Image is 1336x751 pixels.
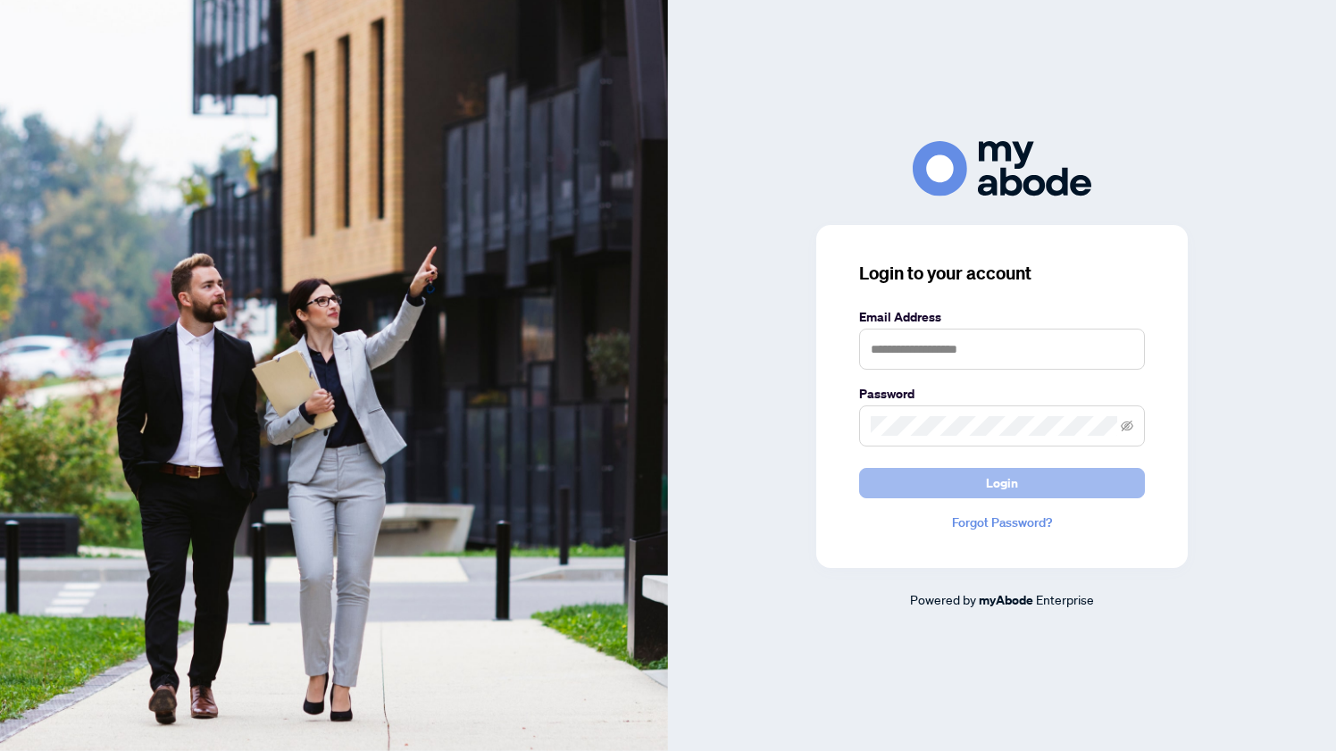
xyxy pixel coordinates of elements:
[913,141,1091,196] img: ma-logo
[859,384,1145,404] label: Password
[859,468,1145,498] button: Login
[859,307,1145,327] label: Email Address
[910,591,976,607] span: Powered by
[1121,420,1133,432] span: eye-invisible
[859,261,1145,286] h3: Login to your account
[986,469,1018,497] span: Login
[859,513,1145,532] a: Forgot Password?
[1036,591,1094,607] span: Enterprise
[979,590,1033,610] a: myAbode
